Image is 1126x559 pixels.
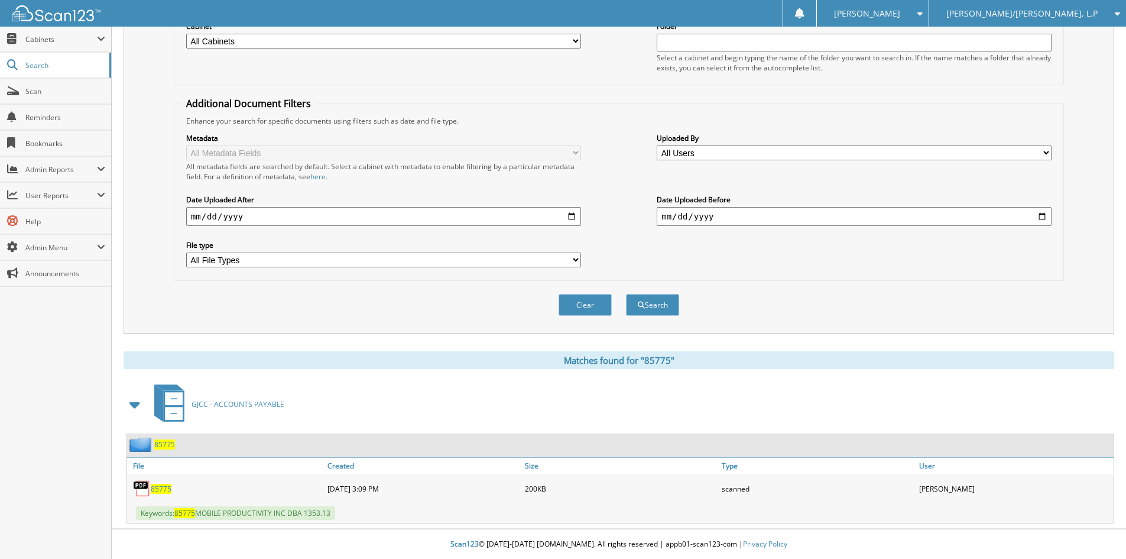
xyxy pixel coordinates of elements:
input: end [657,207,1052,226]
span: Search [25,60,103,70]
a: User [916,458,1114,474]
label: Date Uploaded Before [657,195,1052,205]
a: here [310,172,326,182]
span: 85775 [174,508,195,518]
span: [PERSON_NAME]/[PERSON_NAME], L.P [946,10,1098,17]
div: © [DATE]-[DATE] [DOMAIN_NAME]. All rights reserved | appb01-scan123-com | [112,530,1126,559]
div: 200KB [522,477,719,500]
span: Admin Reports [25,164,97,175]
a: GJCC - ACCOUNTS PAYABLE [147,381,284,428]
a: 85775 [151,484,171,494]
span: [PERSON_NAME] [834,10,900,17]
input: start [186,207,581,226]
div: scanned [719,477,916,500]
span: Admin Menu [25,243,97,253]
button: Clear [559,294,612,316]
legend: Additional Document Filters [180,97,317,110]
img: scan123-logo-white.svg [12,5,100,21]
span: Keywords: MOBILE PRODUCTIVITY INC DBA 1353.13 [136,506,335,520]
span: Announcements [25,269,105,279]
span: Cabinets [25,34,97,44]
div: All metadata fields are searched by default. Select a cabinet with metadata to enable filtering b... [186,161,581,182]
span: User Reports [25,190,97,201]
a: 85775 [154,440,175,450]
a: Type [719,458,916,474]
img: folder2.png [129,437,154,452]
span: Reminders [25,112,105,122]
div: Enhance your search for specific documents using filters such as date and file type. [180,116,1057,126]
div: Matches found for "85775" [124,351,1114,369]
label: Uploaded By [657,133,1052,143]
span: Scan123 [450,539,479,549]
a: File [127,458,325,474]
a: Created [325,458,522,474]
div: Select a cabinet and begin typing the name of the folder you want to search in. If the name match... [657,53,1052,73]
span: GJCC - ACCOUNTS PAYABLE [192,399,284,409]
label: Metadata [186,133,581,143]
span: Bookmarks [25,138,105,148]
a: Size [522,458,719,474]
label: File type [186,240,581,250]
span: Help [25,217,105,227]
div: [PERSON_NAME] [916,477,1114,500]
img: PDF.png [133,480,151,497]
label: Date Uploaded After [186,195,581,205]
a: Privacy Policy [743,539,787,549]
span: Scan [25,86,105,96]
button: Search [626,294,679,316]
div: [DATE] 3:09 PM [325,477,522,500]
